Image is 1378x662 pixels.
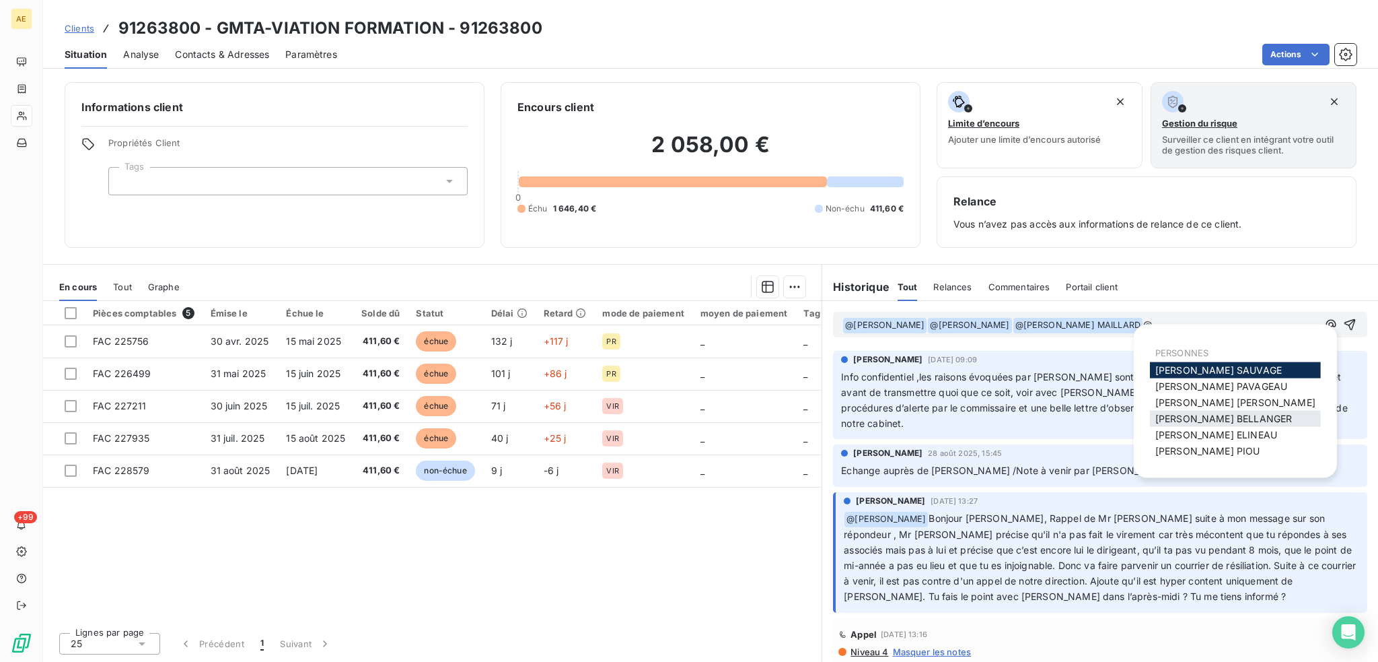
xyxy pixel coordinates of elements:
span: VIR [606,467,618,475]
span: [DATE] [286,465,318,476]
div: Statut [416,308,474,319]
span: Non-échu [826,203,865,215]
span: 5 [182,307,194,319]
span: 15 juin 2025 [286,368,340,379]
span: Echange auprès de [PERSON_NAME] /Note à venir par [PERSON_NAME] [841,465,1170,476]
span: _ [803,432,807,444]
span: Contacts & Adresses [175,48,269,61]
span: 411,60 € [361,464,400,477]
span: 411,60 € [361,432,400,445]
span: Tout [113,282,132,292]
span: 40 j [491,432,509,444]
span: Clients [65,23,94,34]
span: 25 [71,637,82,651]
span: @ [PERSON_NAME] [843,318,927,333]
button: Actions [1262,44,1330,65]
span: 411,60 € [870,203,904,215]
span: FAC 225756 [93,335,149,347]
span: non-échue [416,461,474,481]
span: [PERSON_NAME] BELLANGER [1155,413,1292,424]
span: Échu [528,203,548,215]
button: 1 [252,630,272,658]
div: Solde dû [361,308,400,319]
button: Gestion du risqueSurveiller ce client en intégrant votre outil de gestion des risques client. [1151,82,1356,168]
span: Graphe [148,282,180,292]
span: 411,60 € [361,399,400,413]
span: échue [416,428,456,449]
span: [DATE] 13:16 [881,630,927,638]
span: [DATE] 09:09 [928,356,977,364]
span: Relances [933,282,972,292]
span: PERSONNES [1155,347,1208,358]
span: [PERSON_NAME] [PERSON_NAME] [1155,397,1315,408]
span: échue [416,396,456,416]
span: FAC 227211 [93,400,147,411]
span: 30 juin 2025 [211,400,268,411]
span: -6 j [544,465,559,476]
span: Gestion du risque [1162,118,1237,129]
button: Précédent [171,630,252,658]
span: [PERSON_NAME] PIOU [1155,445,1260,457]
span: _ [803,335,807,347]
span: 31 mai 2025 [211,368,266,379]
span: Paramètres [285,48,337,61]
span: 0 [515,192,521,203]
div: Vous n’avez pas accès aux informations de relance de ce client. [953,193,1340,231]
span: _ [700,400,704,411]
div: AE [11,8,32,30]
span: [PERSON_NAME] SAUVAGE [1155,364,1282,376]
span: +56 j [544,400,567,411]
h6: Relance [953,193,1340,209]
span: VIR [606,402,618,410]
span: Analyse [123,48,159,61]
span: _ [803,400,807,411]
span: 411,60 € [361,335,400,348]
span: 15 août 2025 [286,432,345,444]
span: _ [803,465,807,476]
div: Délai [491,308,528,319]
div: Pièces comptables [93,307,194,319]
span: Bonjour [PERSON_NAME], Rappel de Mr [PERSON_NAME] suite à mon message sur son répondeur , Mr [PER... [844,512,1358,601]
div: mode de paiement [602,308,684,319]
span: Surveiller ce client en intégrant votre outil de gestion des risques client. [1162,134,1345,156]
span: FAC 226499 [93,368,151,379]
img: Logo LeanPay [11,632,32,654]
span: [PERSON_NAME] [856,495,925,507]
span: _ [803,368,807,379]
span: PR [606,337,616,345]
span: [PERSON_NAME] [853,447,922,459]
span: 71 j [491,400,506,411]
h6: Informations client [81,99,468,115]
span: 31 août 2025 [211,465,270,476]
span: [PERSON_NAME] PAVAGEAU [1155,380,1287,392]
span: 31 juil. 2025 [211,432,265,444]
span: Appel [850,629,877,640]
h6: Encours client [517,99,594,115]
span: _ [700,368,704,379]
span: 28 août 2025, 15:45 [928,449,1002,457]
span: @ [PERSON_NAME] MAILLARD [1013,318,1143,333]
span: VIR [606,434,618,442]
span: 101 j [491,368,511,379]
span: _ [700,432,704,444]
span: +25 j [544,432,567,444]
span: +99 [14,511,37,523]
a: Clients [65,22,94,35]
span: 1 646,40 € [553,203,597,215]
span: 9 j [491,465,502,476]
button: Suivant [272,630,340,658]
button: Limite d’encoursAjouter une limite d’encours autorisé [937,82,1143,168]
span: Tout [898,282,918,292]
span: 30 avr. 2025 [211,335,269,347]
div: Tag relance [803,308,872,319]
span: @ [PERSON_NAME] [928,318,1011,333]
input: Ajouter une valeur [120,175,131,187]
div: moyen de paiement [700,308,788,319]
span: 15 mai 2025 [286,335,341,347]
span: Masquer les notes [893,647,972,657]
span: [PERSON_NAME] ELINEAU [1155,429,1277,440]
span: [PERSON_NAME] [853,354,922,366]
span: 15 juil. 2025 [286,400,340,411]
div: Émise le [211,308,270,319]
span: 411,60 € [361,367,400,380]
